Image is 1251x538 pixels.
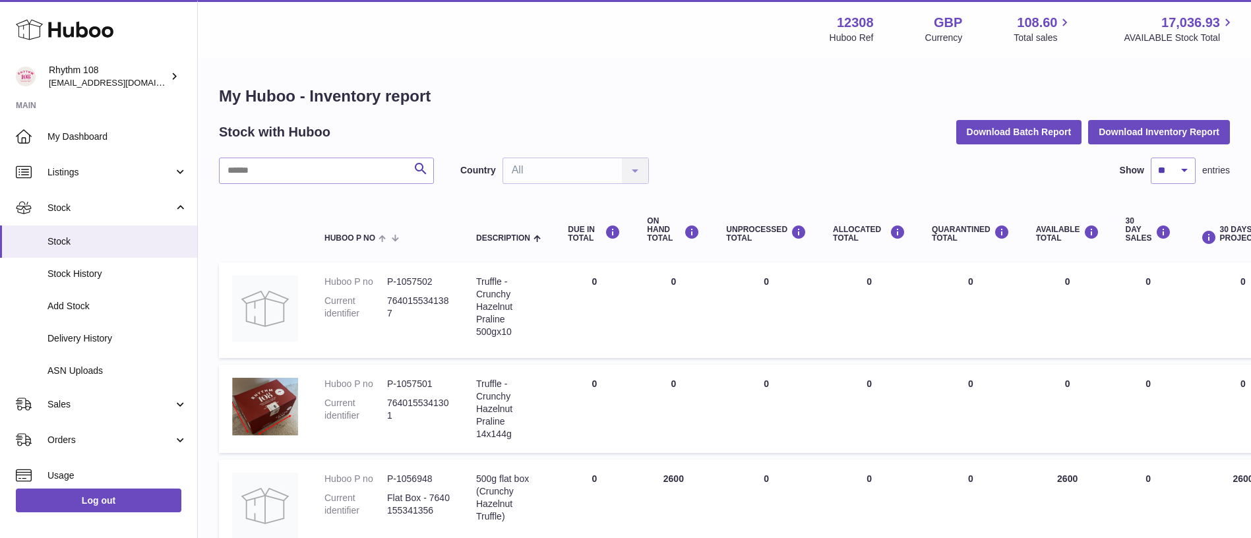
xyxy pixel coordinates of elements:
[232,276,298,342] img: product image
[820,365,919,453] td: 0
[387,378,450,390] dd: P-1057501
[387,492,450,517] dd: Flat Box - 7640155341356
[830,32,874,44] div: Huboo Ref
[387,276,450,288] dd: P-1057502
[1023,262,1113,358] td: 0
[16,67,36,86] img: orders@rhythm108.com
[1017,14,1057,32] span: 108.60
[726,225,807,243] div: UNPROCESSED Total
[1113,262,1184,358] td: 0
[232,378,298,436] img: product image
[1124,14,1235,44] a: 17,036.93 AVAILABLE Stock Total
[833,225,905,243] div: ALLOCATED Total
[219,123,330,141] h2: Stock with Huboo
[324,492,387,517] dt: Current identifier
[555,262,634,358] td: 0
[476,378,541,440] div: Truffle - Crunchy Hazelnut Praline 14x144g
[47,268,187,280] span: Stock History
[219,86,1230,107] h1: My Huboo - Inventory report
[934,14,962,32] strong: GBP
[837,14,874,32] strong: 12308
[713,262,820,358] td: 0
[1088,120,1230,144] button: Download Inventory Report
[932,225,1010,243] div: QUARANTINED Total
[968,378,973,389] span: 0
[1036,225,1099,243] div: AVAILABLE Total
[820,262,919,358] td: 0
[1124,32,1235,44] span: AVAILABLE Stock Total
[460,164,496,177] label: Country
[1014,14,1072,44] a: 108.60 Total sales
[1161,14,1220,32] span: 17,036.93
[1202,164,1230,177] span: entries
[634,262,713,358] td: 0
[47,365,187,377] span: ASN Uploads
[387,473,450,485] dd: P-1056948
[324,276,387,288] dt: Huboo P no
[968,473,973,484] span: 0
[47,131,187,143] span: My Dashboard
[476,276,541,338] div: Truffle - Crunchy Hazelnut Praline 500gx10
[47,398,173,411] span: Sales
[713,365,820,453] td: 0
[647,217,700,243] div: ON HAND Total
[476,234,530,243] span: Description
[47,332,187,345] span: Delivery History
[47,469,187,482] span: Usage
[47,235,187,248] span: Stock
[1023,365,1113,453] td: 0
[16,489,181,512] a: Log out
[476,473,541,523] div: 500g flat box (Crunchy Hazelnut Truffle)
[1113,365,1184,453] td: 0
[1120,164,1144,177] label: Show
[49,77,194,88] span: [EMAIL_ADDRESS][DOMAIN_NAME]
[387,295,450,320] dd: 7640155341387
[324,378,387,390] dt: Huboo P no
[1014,32,1072,44] span: Total sales
[324,473,387,485] dt: Huboo P no
[568,225,621,243] div: DUE IN TOTAL
[1126,217,1171,243] div: 30 DAY SALES
[47,166,173,179] span: Listings
[634,365,713,453] td: 0
[324,295,387,320] dt: Current identifier
[387,397,450,422] dd: 7640155341301
[324,397,387,422] dt: Current identifier
[956,120,1082,144] button: Download Batch Report
[968,276,973,287] span: 0
[47,202,173,214] span: Stock
[324,234,375,243] span: Huboo P no
[47,434,173,446] span: Orders
[49,64,168,89] div: Rhythm 108
[47,300,187,313] span: Add Stock
[925,32,963,44] div: Currency
[555,365,634,453] td: 0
